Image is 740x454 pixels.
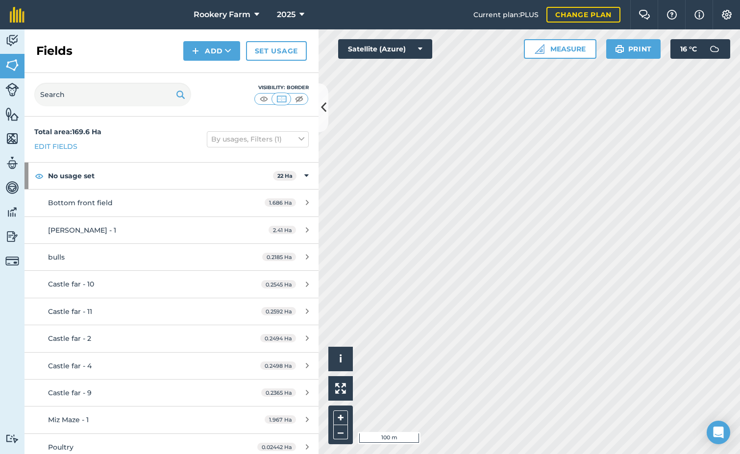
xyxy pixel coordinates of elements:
[5,83,19,96] img: svg+xml;base64,PD94bWwgdmVyc2lvbj0iMS4wIiBlbmNvZGluZz0idXRmLTgiPz4KPCEtLSBHZW5lcmF0b3I6IEFkb2JlIE...
[48,443,74,452] span: Poultry
[48,307,92,316] span: Castle far - 11
[260,361,296,370] span: 0.2498 Ha
[269,226,296,234] span: 2.41 Ha
[34,83,191,106] input: Search
[48,198,113,207] span: Bottom front field
[265,415,296,424] span: 1.967 Ha
[473,9,539,20] span: Current plan : PLUS
[5,131,19,146] img: svg+xml;base64,PHN2ZyB4bWxucz0iaHR0cDovL3d3dy53My5vcmcvMjAwMC9zdmciIHdpZHRoPSI1NiIgaGVpZ2h0PSI2MC...
[546,7,620,23] a: Change plan
[34,127,101,136] strong: Total area : 169.6 Ha
[670,39,730,59] button: 16 °C
[260,334,296,342] span: 0.2494 Ha
[705,39,724,59] img: svg+xml;base64,PD94bWwgdmVyc2lvbj0iMS4wIiBlbmNvZGluZz0idXRmLTgiPz4KPCEtLSBHZW5lcmF0b3I6IEFkb2JlIE...
[261,388,296,397] span: 0.2365 Ha
[333,425,348,439] button: –
[48,361,92,370] span: Castle far - 4
[25,298,319,325] a: Castle far - 110.2592 Ha
[261,307,296,315] span: 0.2592 Ha
[5,229,19,244] img: svg+xml;base64,PD94bWwgdmVyc2lvbj0iMS4wIiBlbmNvZGluZz0idXRmLTgiPz4KPCEtLSBHZW5lcmF0b3I6IEFkb2JlIE...
[666,10,678,20] img: A question mark icon
[5,205,19,219] img: svg+xml;base64,PD94bWwgdmVyc2lvbj0iMS4wIiBlbmNvZGluZz0idXRmLTgiPz4KPCEtLSBHZW5lcmF0b3I6IEFkb2JlIE...
[25,217,319,243] a: [PERSON_NAME] - 12.41 Ha
[48,415,89,424] span: Miz Maze - 1
[246,41,307,61] a: Set usage
[639,10,650,20] img: Two speech bubbles overlapping with the left bubble in the forefront
[5,107,19,121] img: svg+xml;base64,PHN2ZyB4bWxucz0iaHR0cDovL3d3dy53My5vcmcvMjAwMC9zdmciIHdpZHRoPSI1NiIgaGVpZ2h0PSI2MC...
[694,9,704,21] img: svg+xml;base64,PHN2ZyB4bWxucz0iaHR0cDovL3d3dy53My5vcmcvMjAwMC9zdmciIHdpZHRoPSIxNyIgaGVpZ2h0PSIxNy...
[5,180,19,195] img: svg+xml;base64,PD94bWwgdmVyc2lvbj0iMS4wIiBlbmNvZGluZz0idXRmLTgiPz4KPCEtLSBHZW5lcmF0b3I6IEFkb2JlIE...
[524,39,596,59] button: Measure
[265,198,296,207] span: 1.686 Ha
[262,253,296,261] span: 0.2185 Ha
[207,131,309,147] button: By usages, Filters (1)
[606,39,661,59] button: Print
[48,226,116,235] span: [PERSON_NAME] - 1
[48,163,273,189] strong: No usage set
[48,280,94,288] span: Castle far - 10
[707,421,730,444] div: Open Intercom Messenger
[25,163,319,189] div: No usage set22 Ha
[25,353,319,379] a: Castle far - 40.2498 Ha
[5,434,19,443] img: svg+xml;base64,PD94bWwgdmVyc2lvbj0iMS4wIiBlbmNvZGluZz0idXRmLTgiPz4KPCEtLSBHZW5lcmF0b3I6IEFkb2JlIE...
[257,443,296,451] span: 0.02442 Ha
[10,7,25,23] img: fieldmargin Logo
[277,172,293,179] strong: 22 Ha
[25,380,319,406] a: Castle far - 90.2365 Ha
[48,253,65,262] span: bulls
[333,410,348,425] button: +
[194,9,250,21] span: Rookery Farm
[258,94,270,104] img: svg+xml;base64,PHN2ZyB4bWxucz0iaHR0cDovL3d3dy53My5vcmcvMjAwMC9zdmciIHdpZHRoPSI1MCIgaGVpZ2h0PSI0MC...
[25,325,319,352] a: Castle far - 20.2494 Ha
[261,280,296,288] span: 0.2545 Ha
[615,43,624,55] img: svg+xml;base64,PHN2ZyB4bWxucz0iaHR0cDovL3d3dy53My5vcmcvMjAwMC9zdmciIHdpZHRoPSIxOSIgaGVpZ2h0PSIyNC...
[36,43,73,59] h2: Fields
[535,44,544,54] img: Ruler icon
[5,254,19,268] img: svg+xml;base64,PD94bWwgdmVyc2lvbj0iMS4wIiBlbmNvZGluZz0idXRmLTgiPz4KPCEtLSBHZW5lcmF0b3I6IEFkb2JlIE...
[25,244,319,270] a: bulls0.2185 Ha
[48,388,92,397] span: Castle far - 9
[48,334,91,343] span: Castle far - 2
[335,383,346,394] img: Four arrows, one pointing top left, one top right, one bottom right and the last bottom left
[339,353,342,365] span: i
[25,190,319,216] a: Bottom front field1.686 Ha
[680,39,697,59] span: 16 ° C
[328,347,353,371] button: i
[183,41,240,61] button: Add
[277,9,296,21] span: 2025
[5,33,19,48] img: svg+xml;base64,PD94bWwgdmVyc2lvbj0iMS4wIiBlbmNvZGluZz0idXRmLTgiPz4KPCEtLSBHZW5lcmF0b3I6IEFkb2JlIE...
[25,406,319,433] a: Miz Maze - 11.967 Ha
[25,271,319,297] a: Castle far - 100.2545 Ha
[34,141,77,152] a: Edit fields
[192,45,199,57] img: svg+xml;base64,PHN2ZyB4bWxucz0iaHR0cDovL3d3dy53My5vcmcvMjAwMC9zdmciIHdpZHRoPSIxNCIgaGVpZ2h0PSIyNC...
[275,94,288,104] img: svg+xml;base64,PHN2ZyB4bWxucz0iaHR0cDovL3d3dy53My5vcmcvMjAwMC9zdmciIHdpZHRoPSI1MCIgaGVpZ2h0PSI0MC...
[35,170,44,182] img: svg+xml;base64,PHN2ZyB4bWxucz0iaHR0cDovL3d3dy53My5vcmcvMjAwMC9zdmciIHdpZHRoPSIxOCIgaGVpZ2h0PSIyNC...
[293,94,305,104] img: svg+xml;base64,PHN2ZyB4bWxucz0iaHR0cDovL3d3dy53My5vcmcvMjAwMC9zdmciIHdpZHRoPSI1MCIgaGVpZ2h0PSI0MC...
[5,156,19,170] img: svg+xml;base64,PD94bWwgdmVyc2lvbj0iMS4wIiBlbmNvZGluZz0idXRmLTgiPz4KPCEtLSBHZW5lcmF0b3I6IEFkb2JlIE...
[338,39,432,59] button: Satellite (Azure)
[721,10,733,20] img: A cog icon
[254,84,309,92] div: Visibility: Border
[5,58,19,72] img: svg+xml;base64,PHN2ZyB4bWxucz0iaHR0cDovL3d3dy53My5vcmcvMjAwMC9zdmciIHdpZHRoPSI1NiIgaGVpZ2h0PSI2MC...
[176,89,185,100] img: svg+xml;base64,PHN2ZyB4bWxucz0iaHR0cDovL3d3dy53My5vcmcvMjAwMC9zdmciIHdpZHRoPSIxOSIgaGVpZ2h0PSIyNC...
